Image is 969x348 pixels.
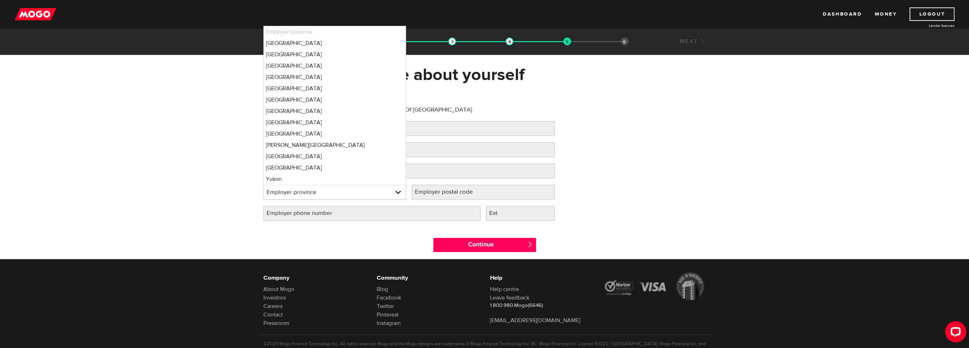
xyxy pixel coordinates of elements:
a: Facebook [377,294,401,301]
h1: Please tell us more about yourself [263,65,706,84]
li: [GEOGRAPHIC_DATA] [264,38,406,49]
a: Instagram [377,320,401,327]
a: Money [874,7,897,21]
input: Continue [433,238,536,252]
a: Pinterest [377,311,399,318]
li: [GEOGRAPHIC_DATA] [264,72,406,83]
iframe: LiveChat chat widget [939,318,969,348]
li: [PERSON_NAME][GEOGRAPHIC_DATA] [264,139,406,151]
a: Leave feedback [490,294,529,301]
a: Careers [263,303,283,310]
a: Lender licences [901,23,954,28]
img: transparent-188c492fd9eaac0f573672f40bb141c2.gif [448,38,456,45]
li: [GEOGRAPHIC_DATA] [264,60,406,72]
li: [GEOGRAPHIC_DATA] [264,83,406,94]
img: legal-icons-92a2ffecb4d32d839781d1b4e4802d7b.png [603,272,706,300]
img: transparent-188c492fd9eaac0f573672f40bb141c2.gif [506,38,513,45]
h6: Company [263,274,366,282]
label: Employer phone number [263,206,347,221]
a: Contact [263,311,283,318]
img: mogo_logo-11ee424be714fa7cbb0f0f49df9e16ec.png [15,7,56,21]
label: Ext. [486,206,513,221]
a: Dashboard [823,7,862,21]
a: Next [679,38,706,45]
a: [EMAIL_ADDRESS][DOMAIN_NAME] [490,317,580,324]
a: About Mogo [263,286,294,293]
h6: Community [377,274,479,282]
a: Investors [263,294,286,301]
li: [GEOGRAPHIC_DATA] [264,128,406,139]
li: Employer province [264,26,406,38]
a: Help centre [490,286,519,293]
span:  [527,241,533,247]
li: [GEOGRAPHIC_DATA] [264,49,406,60]
li: [GEOGRAPHIC_DATA] [264,105,406,117]
p: Please tell us about your employment at Government Of [GEOGRAPHIC_DATA] [263,105,555,114]
li: [GEOGRAPHIC_DATA] [264,151,406,162]
label: Employer postal code [412,185,488,199]
a: Logout [910,7,954,21]
a: Pressroom [263,320,289,327]
a: Blog [377,286,388,293]
li: [GEOGRAPHIC_DATA] [264,117,406,128]
li: [GEOGRAPHIC_DATA] [264,162,406,173]
img: transparent-188c492fd9eaac0f573672f40bb141c2.gif [563,38,571,45]
h6: Help [490,274,593,282]
p: 1.800.980.Mogo(6646) [490,302,593,309]
a: Twitter [377,303,394,310]
li: [GEOGRAPHIC_DATA] [264,94,406,105]
li: Yukon [264,173,406,185]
